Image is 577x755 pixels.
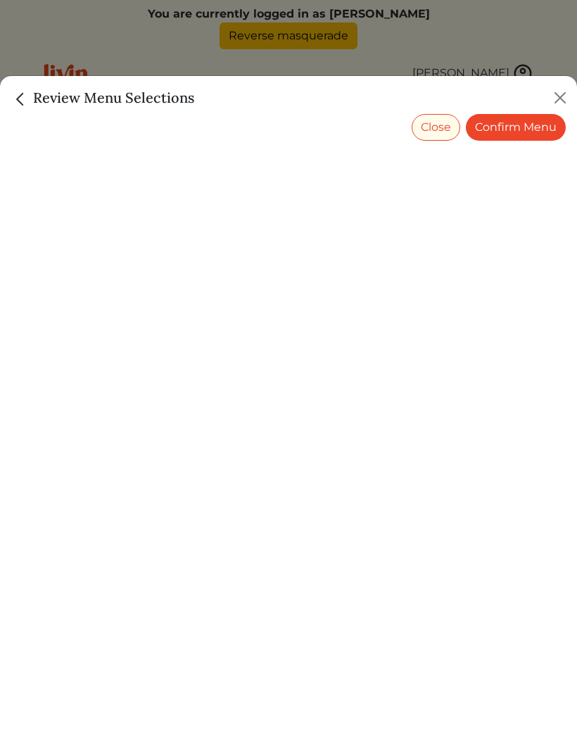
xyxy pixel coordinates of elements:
button: Close [412,114,460,141]
h5: Review Menu Selections [11,87,194,108]
button: Close [549,87,571,109]
img: back_caret-0738dc900bf9763b5e5a40894073b948e17d9601fd527fca9689b06ce300169f.svg [11,90,30,108]
a: Confirm Menu [466,114,566,141]
a: Close [11,89,33,106]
